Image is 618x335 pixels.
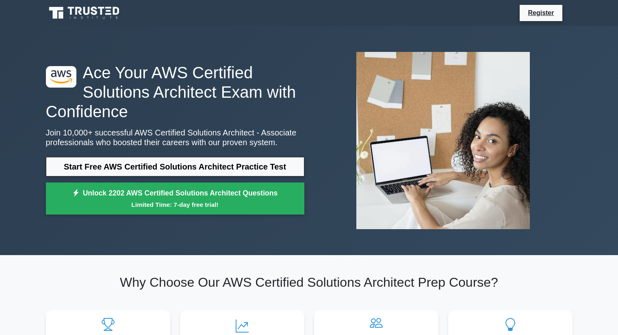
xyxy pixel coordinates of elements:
[46,63,304,121] h1: Ace Your AWS Certified Solutions Architect Exam with Confidence
[46,275,572,290] h2: Why Choose Our AWS Certified Solutions Architect Prep Course?
[46,157,304,176] a: Start Free AWS Certified Solutions Architect Practice Test
[523,8,559,18] a: Register
[46,128,304,147] p: Join 10,000+ successful AWS Certified Solutions Architect - Associate professionals who boosted t...
[46,183,304,215] a: Unlock 2202 AWS Certified Solutions Architect QuestionsLimited Time: 7-day free trial!
[56,200,294,209] small: Limited Time: 7-day free trial!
